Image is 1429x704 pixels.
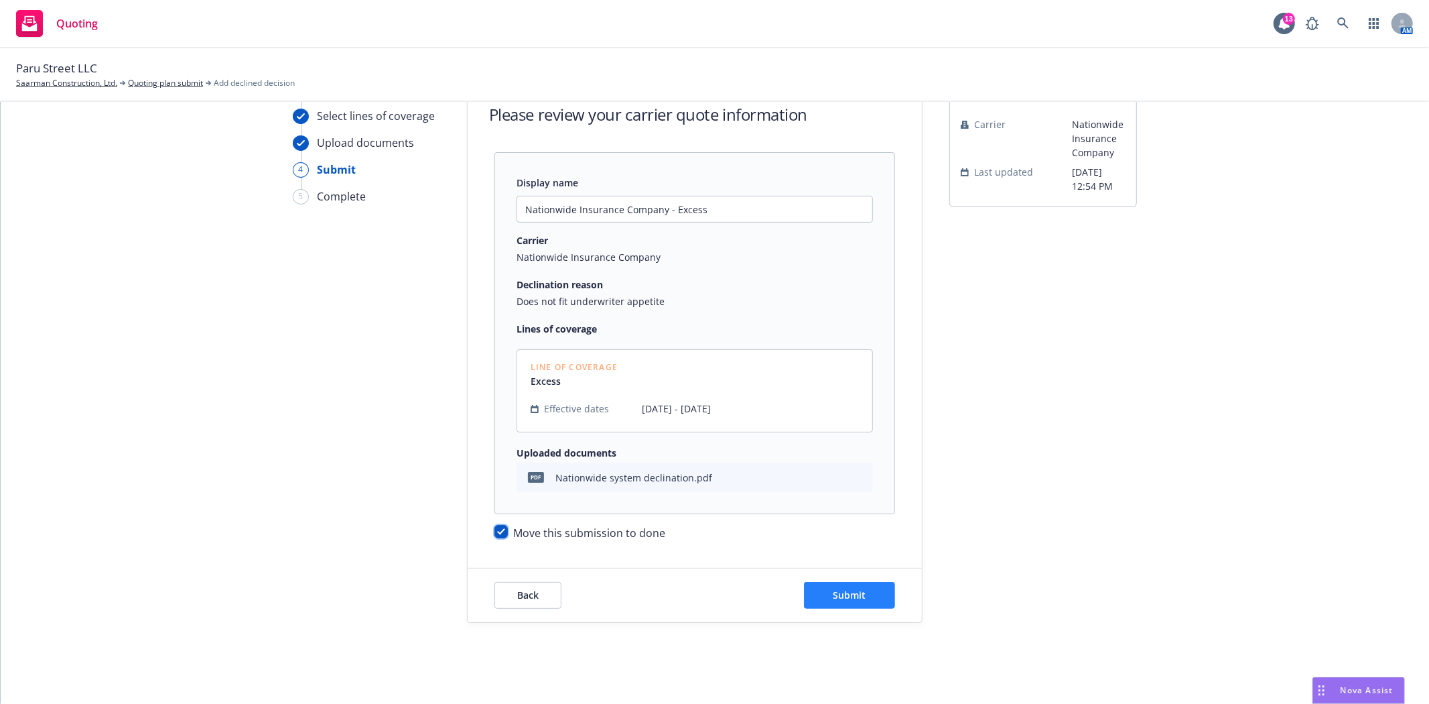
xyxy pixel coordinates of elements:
[317,108,435,124] div: Select lines of coverage
[1361,10,1387,37] a: Switch app
[11,5,103,42] a: Quoting
[489,103,807,125] h1: Please review your carrier quote information
[856,469,868,485] button: preview file
[834,469,845,485] button: download file
[513,526,665,540] span: Move this submission to done
[317,135,414,151] div: Upload documents
[16,77,117,89] a: Saarman Construction, Ltd.
[517,294,873,308] span: Does not fit underwriter appetite
[642,402,859,416] span: [DATE] - [DATE]
[293,162,309,178] div: 4
[833,589,866,601] span: Submit
[974,165,1033,179] span: Last updated
[804,582,895,609] button: Submit
[1299,10,1326,37] a: Report a Bug
[517,278,603,291] strong: Declination reason
[528,472,544,482] span: pdf
[517,447,616,459] strong: Uploaded documents
[974,117,1006,131] span: Carrier
[544,402,609,416] span: Effective dates
[531,363,618,371] span: Line of Coverage
[317,162,356,178] div: Submit
[531,374,618,388] a: Excess
[214,77,295,89] span: Add declined decision
[1313,678,1330,703] div: Drag to move
[56,18,98,29] span: Quoting
[128,77,203,89] a: Quoting plan submit
[1283,13,1295,25] div: 13
[517,589,539,601] span: Back
[555,471,712,485] div: Nationwide system declination.pdf
[517,234,548,247] strong: Carrier
[1072,117,1126,160] span: Nationwide Insurance Company
[1330,10,1357,37] a: Search
[293,189,309,204] div: 5
[517,250,873,264] span: Nationwide Insurance Company
[1072,165,1126,193] span: [DATE] 12:54 PM
[494,582,561,609] button: Back
[517,322,597,335] strong: Lines of coverage
[16,60,97,77] span: Paru Street LLC
[317,188,366,204] div: Complete
[1312,677,1405,704] button: Nova Assist
[1341,685,1393,696] span: Nova Assist
[517,176,578,189] span: Display name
